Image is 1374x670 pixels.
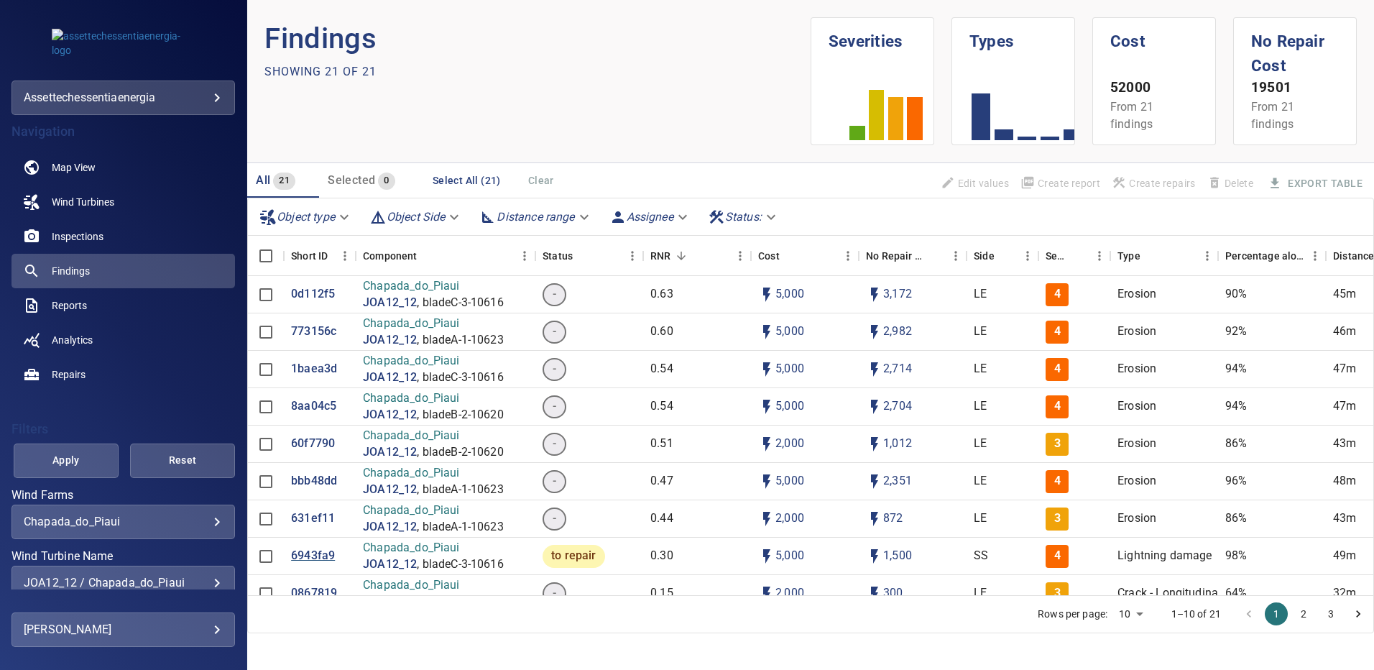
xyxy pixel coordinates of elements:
[11,422,235,436] h4: Filters
[775,286,804,303] p: 5,000
[702,204,785,229] div: Status:
[417,295,503,311] p: , bladeC-3-10616
[363,519,417,536] a: JOA12_12
[1110,236,1218,276] div: Type
[650,323,673,340] p: 0.60
[417,519,503,536] p: , bladeA-1-10623
[758,510,775,528] svg: Auto cost
[291,323,336,340] a: 773156c
[1117,286,1156,303] p: Erosion
[291,361,337,377] a: 1baea3d
[775,473,804,490] p: 5,000
[1046,236,1069,276] div: Severity
[866,473,883,490] svg: Auto impact
[544,361,565,377] span: -
[974,361,987,377] p: LE
[925,246,945,266] button: Sort
[148,451,217,469] span: Reset
[758,398,775,416] svg: Auto cost
[427,167,507,194] button: Select All (21)
[52,195,114,209] span: Wind Turbines
[1054,323,1061,340] p: 4
[291,436,335,452] a: 60f7790
[277,210,335,224] em: Object type
[363,390,504,407] p: Chapada_do_Piaui
[11,566,235,600] div: Wind Turbine Name
[780,246,800,266] button: Sort
[1038,236,1110,276] div: Severity
[363,316,504,332] p: Chapada_do_Piaui
[1225,436,1247,452] p: 86%
[758,548,775,565] svg: Auto cost
[291,473,337,490] a: bbb48dd
[775,323,804,340] p: 5,000
[364,204,469,229] div: Object Side
[775,510,804,527] p: 2,000
[544,510,565,527] span: -
[1110,78,1198,98] p: 52000
[291,398,336,415] p: 8aa04c5
[1225,473,1247,490] p: 96%
[974,398,987,415] p: LE
[474,204,597,229] div: Distance range
[14,444,119,478] button: Apply
[535,236,643,276] div: Status
[1333,361,1356,377] p: 47m
[1202,171,1259,196] span: Findings that are included in repair orders can not be deleted
[604,204,696,229] div: Assignee
[974,473,987,490] p: LE
[883,510,903,527] p: 872
[363,444,417,461] a: JOA12_12
[758,436,775,453] svg: Auto cost
[573,246,593,266] button: Sort
[1319,602,1342,625] button: Go to page 3
[417,556,503,573] p: , bladeC-3-10616
[1038,607,1107,621] p: Rows per page:
[363,278,504,295] p: Chapada_do_Piaui
[363,556,417,573] p: JOA12_12
[1218,236,1326,276] div: Percentage along
[1089,245,1110,267] button: Menu
[883,286,912,303] p: 3,172
[11,288,235,323] a: reports noActive
[291,286,335,303] p: 0d112f5
[866,436,883,453] svg: Auto impact
[758,473,775,490] svg: Auto cost
[883,361,912,377] p: 2,714
[1225,510,1247,527] p: 86%
[866,548,883,565] svg: Auto impact
[866,286,883,303] svg: Auto impact
[363,577,504,594] p: Chapada_do_Piaui
[751,236,859,276] div: Cost
[650,473,673,490] p: 0.47
[1333,436,1356,452] p: 43m
[974,436,987,452] p: LE
[1225,548,1247,564] p: 98%
[866,323,883,341] svg: Auto impact
[650,585,673,602] p: 0.15
[1054,585,1061,602] p: 3
[52,160,96,175] span: Map View
[1292,602,1315,625] button: Go to page 2
[334,245,356,267] button: Menu
[11,505,235,539] div: Wind Farms
[758,323,775,341] svg: Auto cost
[356,236,535,276] div: Component
[1054,398,1061,415] p: 4
[363,353,504,370] p: Chapada_do_Piaui
[1117,510,1156,527] p: Erosion
[758,361,775,378] svg: Auto cost
[866,585,883,602] svg: Auto impact
[11,124,235,139] h4: Navigation
[52,29,195,58] img: assettechessentiaenergia-logo
[650,361,673,377] p: 0.54
[11,185,235,219] a: windturbines noActive
[883,398,912,415] p: 2,704
[859,236,967,276] div: No Repair Cost
[264,63,377,81] p: Showing 21 of 21
[622,245,643,267] button: Menu
[544,436,565,452] span: -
